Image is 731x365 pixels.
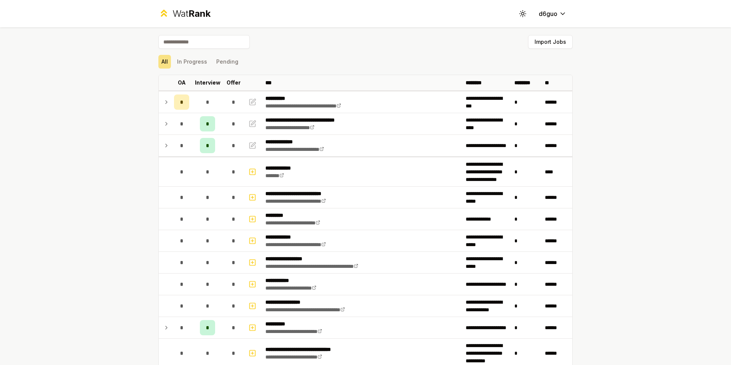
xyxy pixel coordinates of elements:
button: Import Jobs [528,35,573,49]
button: All [158,55,171,69]
button: Pending [213,55,241,69]
p: OA [178,79,186,86]
p: Offer [227,79,241,86]
div: Wat [172,8,211,20]
a: WatRank [158,8,211,20]
span: Rank [188,8,211,19]
p: Interview [195,79,220,86]
button: In Progress [174,55,210,69]
button: d6guo [533,7,573,21]
span: d6guo [539,9,557,18]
